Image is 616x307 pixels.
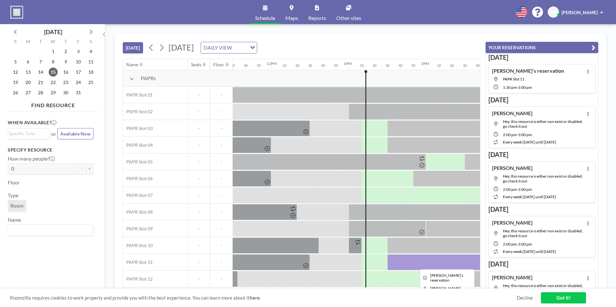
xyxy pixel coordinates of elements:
[517,85,518,90] span: -
[126,62,138,68] div: Name
[503,77,525,81] span: PAPR Slot 11
[503,283,583,293] span: Hey, this resource is either non exist or disabled, go check it out
[503,194,556,199] span: every week [DATE] until [DATE]
[244,63,248,68] div: 40
[518,132,532,137] span: 3:00 PM
[49,47,58,56] span: Wednesday, October 1, 2025
[168,42,194,52] span: [DATE]
[210,243,233,248] span: -
[518,187,532,192] span: 3:00 PM
[9,38,22,46] div: S
[518,242,532,247] span: 3:00 PM
[210,276,233,282] span: -
[503,174,583,183] span: Hey, this resource is either non exist or disabled, go check it out
[8,179,20,186] label: Floor
[210,142,233,148] span: -
[72,38,84,46] div: F
[84,38,97,46] div: S
[11,57,20,66] span: Sunday, October 5, 2025
[188,126,210,131] span: -
[123,276,153,282] span: PAPR Slot 12
[123,142,153,148] span: PAPR Slot 04
[308,15,326,21] span: Reports
[188,176,210,181] span: -
[210,226,233,232] span: -
[488,151,595,159] h3: [DATE]
[503,249,556,254] span: every week [DATE] until [DATE]
[210,109,233,115] span: -
[123,109,153,115] span: PAPR Slot 02
[492,68,564,74] h4: [PERSON_NAME]'s reservation
[10,295,517,301] span: Roomzilla requires cookies to work properly and provide you with the best experience. You can lea...
[210,92,233,98] span: -
[285,15,298,21] span: Maps
[59,38,72,46] div: T
[562,10,598,15] span: [PERSON_NAME]
[492,274,533,281] h4: [PERSON_NAME]
[283,63,286,68] div: 10
[8,192,18,199] label: Type
[450,63,454,68] div: 20
[123,126,153,131] span: PAPR Slot 03
[51,131,56,137] span: or
[321,63,325,68] div: 40
[86,78,95,87] span: Saturday, October 25, 2025
[336,15,361,21] span: Other sites
[201,42,257,53] div: Search for option
[503,242,517,247] span: 2:00 PM
[488,260,595,268] h3: [DATE]
[61,68,70,77] span: Thursday, October 16, 2025
[24,78,33,87] span: Monday, October 20, 2025
[24,68,33,77] span: Monday, October 13, 2025
[61,88,70,97] span: Thursday, October 30, 2025
[44,27,62,36] div: [DATE]
[518,85,532,90] span: 3:00 PM
[24,57,33,66] span: Monday, October 6, 2025
[188,109,210,115] span: -
[503,132,517,137] span: 2:00 PM
[210,259,233,265] span: -
[266,61,277,66] div: 12PM
[250,295,261,301] a: here.
[8,99,99,108] h4: FIND RESOURCE
[123,42,143,53] button: [DATE]
[11,78,20,87] span: Sunday, October 19, 2025
[47,38,60,46] div: W
[550,9,556,15] span: FH
[421,61,429,66] div: 2PM
[86,163,93,174] button: +
[517,295,533,301] a: Decline
[488,96,595,104] h3: [DATE]
[463,63,467,68] div: 30
[295,63,299,68] div: 20
[188,159,210,165] span: -
[492,110,533,116] h4: [PERSON_NAME]
[517,242,518,247] span: -
[430,286,461,291] span: Fang Hao
[437,63,441,68] div: 10
[60,131,91,136] span: Available Now
[373,63,377,68] div: 20
[24,88,33,97] span: Monday, October 27, 2025
[86,68,95,77] span: Saturday, October 18, 2025
[123,226,153,232] span: PAPR Slot 09
[49,78,58,87] span: Wednesday, October 22, 2025
[9,130,46,137] input: Search for option
[399,63,402,68] div: 40
[202,43,233,52] span: DAILY VIEW
[492,219,533,226] h4: [PERSON_NAME]
[22,38,34,46] div: M
[486,42,598,53] button: YOUR RESERVATIONS
[234,43,246,52] input: Search for option
[11,68,20,77] span: Sunday, October 12, 2025
[411,63,415,68] div: 50
[36,78,45,87] span: Tuesday, October 21, 2025
[517,132,518,137] span: -
[8,129,50,138] div: Search for option
[78,163,86,174] button: -
[210,176,233,181] span: -
[476,63,480,68] div: 40
[49,88,58,97] span: Wednesday, October 29, 2025
[255,15,275,21] span: Schedule
[503,187,517,192] span: 2:00 PM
